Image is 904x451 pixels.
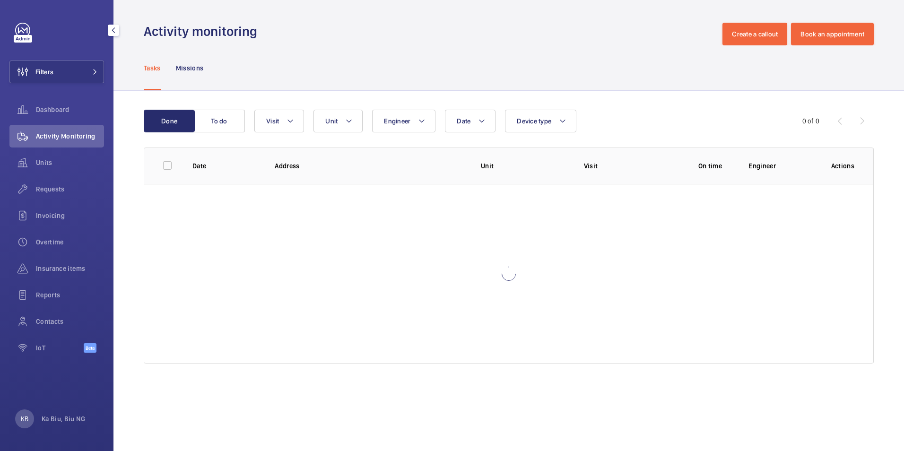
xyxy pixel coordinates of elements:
p: Engineer [748,161,816,171]
button: Filters [9,61,104,83]
span: Units [36,158,104,167]
button: To do [194,110,245,132]
button: Book an appointment [791,23,874,45]
button: Done [144,110,195,132]
p: Missions [176,63,204,73]
button: Engineer [372,110,435,132]
p: Actions [831,161,854,171]
span: Engineer [384,117,410,125]
div: 0 of 0 [802,116,819,126]
span: Activity Monitoring [36,131,104,141]
p: Ka Biu, Biu NG [42,414,85,424]
span: Date [457,117,470,125]
button: Date [445,110,495,132]
span: Filters [35,67,53,77]
p: KB [21,414,28,424]
button: Unit [313,110,363,132]
span: Requests [36,184,104,194]
span: Dashboard [36,105,104,114]
button: Visit [254,110,304,132]
span: IoT [36,343,84,353]
p: On time [687,161,734,171]
span: Contacts [36,317,104,326]
span: Visit [266,117,279,125]
span: Unit [325,117,338,125]
button: Create a callout [722,23,787,45]
p: Unit [481,161,569,171]
span: Invoicing [36,211,104,220]
span: Overtime [36,237,104,247]
p: Address [275,161,466,171]
span: Device type [517,117,551,125]
button: Device type [505,110,576,132]
span: Insurance items [36,264,104,273]
h1: Activity monitoring [144,23,263,40]
span: Beta [84,343,96,353]
p: Visit [584,161,672,171]
p: Tasks [144,63,161,73]
p: Date [192,161,260,171]
span: Reports [36,290,104,300]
